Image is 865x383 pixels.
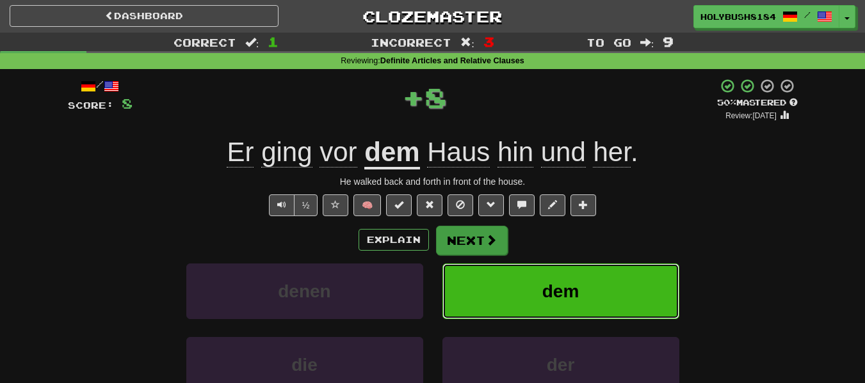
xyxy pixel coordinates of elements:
span: : [640,37,654,48]
span: HolyBush8184 [700,11,776,22]
div: / [68,78,133,94]
span: 1 [268,34,279,49]
span: der [547,355,575,375]
span: denen [278,281,330,301]
span: 9 [663,34,674,49]
span: Er [227,137,254,168]
span: hin [497,137,533,168]
button: denen [186,263,423,319]
button: dem [442,263,679,319]
div: He walked back and forth in front of the house. [68,175,798,188]
span: 8 [424,81,447,113]
button: Add to collection (alt+a) [570,194,596,216]
a: Dashboard [10,5,279,27]
span: 50 % [717,97,736,107]
span: 8 [122,95,133,111]
span: Score: [68,100,114,111]
span: To go [586,36,631,49]
button: ½ [294,194,318,216]
span: 3 [483,34,494,49]
button: 🧠 [353,194,381,216]
span: vor [319,137,357,168]
span: ging [261,137,312,168]
span: Haus [427,137,490,168]
span: und [541,137,586,168]
a: Clozemaster [298,5,567,27]
button: Grammar (alt+g) [478,194,504,216]
strong: Definite Articles and Relative Clauses [380,56,524,65]
span: die [291,355,317,375]
button: Play sentence audio (ctl+space) [269,194,295,216]
span: her [593,137,630,168]
span: + [402,78,424,116]
button: Reset to 0% Mastered (alt+r) [417,194,442,216]
span: Incorrect [371,36,451,49]
button: Explain [359,229,429,251]
span: : [245,37,259,48]
span: . [420,137,638,168]
small: Review: [DATE] [725,111,777,120]
a: HolyBush8184 / [693,5,839,28]
button: Next [436,226,508,255]
button: Ignore sentence (alt+i) [448,194,473,216]
button: Edit sentence (alt+d) [540,194,565,216]
span: / [804,10,811,19]
span: dem [542,281,579,301]
span: Correct [174,36,236,49]
button: Set this sentence to 100% Mastered (alt+m) [386,194,412,216]
button: Discuss sentence (alt+u) [509,194,535,216]
div: Mastered [717,97,798,109]
div: Text-to-speech controls [266,194,318,216]
span: : [460,37,474,48]
button: Favorite sentence (alt+f) [323,194,348,216]
u: dem [364,137,419,169]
